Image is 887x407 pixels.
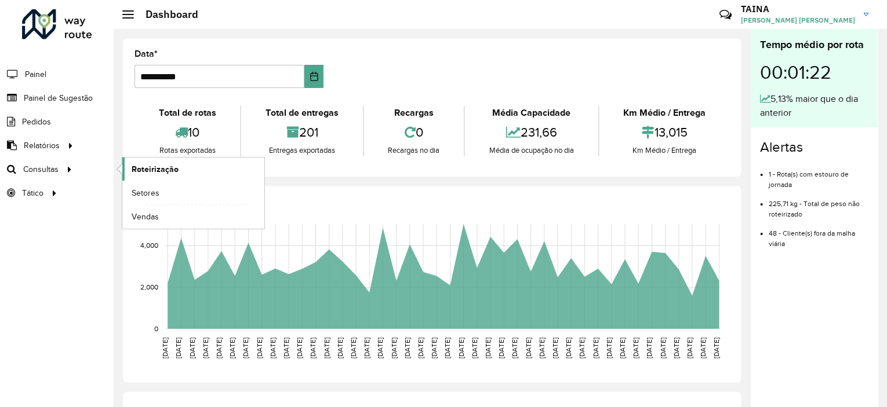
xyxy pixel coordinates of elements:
[632,338,639,358] text: [DATE]
[161,338,169,358] text: [DATE]
[602,120,727,145] div: 13,015
[602,145,727,156] div: Km Médio / Entrega
[403,338,411,358] text: [DATE]
[140,283,158,291] text: 2,000
[592,338,599,358] text: [DATE]
[672,338,680,358] text: [DATE]
[686,338,693,358] text: [DATE]
[310,338,317,358] text: [DATE]
[336,338,344,358] text: [DATE]
[134,47,158,61] label: Data
[444,338,452,358] text: [DATE]
[24,140,60,152] span: Relatórios
[244,120,359,145] div: 201
[760,92,869,120] div: 5,13% maior que o dia anterior
[525,338,532,358] text: [DATE]
[468,145,595,156] div: Média de ocupação no dia
[390,338,398,358] text: [DATE]
[619,338,626,358] text: [DATE]
[363,338,370,358] text: [DATE]
[22,187,43,199] span: Tático
[188,338,196,358] text: [DATE]
[468,120,595,145] div: 231,66
[602,106,727,120] div: Km Médio / Entrega
[769,160,869,190] li: 1 - Rota(s) com estouro de jornada
[579,338,586,358] text: [DATE]
[367,120,461,145] div: 0
[457,338,465,358] text: [DATE]
[646,338,653,358] text: [DATE]
[304,65,324,88] button: Choose Date
[22,116,51,128] span: Pedidos
[25,68,46,80] span: Painel
[175,338,183,358] text: [DATE]
[122,181,264,204] a: Setores
[122,157,264,181] a: Roteirização
[760,37,869,53] div: Tempo médio por rota
[323,338,330,358] text: [DATE]
[132,163,179,175] span: Roteirização
[760,139,869,156] h4: Alertas
[741,3,855,14] h3: TAINA
[244,145,359,156] div: Entregas exportadas
[296,338,303,358] text: [DATE]
[367,145,461,156] div: Recargas no dia
[132,197,730,214] h4: Capacidade por dia
[215,338,223,358] text: [DATE]
[484,338,492,358] text: [DATE]
[471,338,478,358] text: [DATE]
[377,338,384,358] text: [DATE]
[605,338,613,358] text: [DATE]
[468,106,595,120] div: Média Capacidade
[202,338,209,358] text: [DATE]
[350,338,357,358] text: [DATE]
[132,211,159,223] span: Vendas
[417,338,424,358] text: [DATE]
[244,106,359,120] div: Total de entregas
[699,338,707,358] text: [DATE]
[256,338,263,358] text: [DATE]
[140,242,158,250] text: 4,000
[430,338,438,358] text: [DATE]
[760,53,869,92] div: 00:01:22
[511,338,519,358] text: [DATE]
[713,2,738,27] a: Contato Rápido
[659,338,667,358] text: [DATE]
[741,15,855,25] span: [PERSON_NAME] [PERSON_NAME]
[282,338,290,358] text: [DATE]
[242,338,250,358] text: [DATE]
[367,106,461,120] div: Recargas
[23,163,59,175] span: Consultas
[269,338,277,358] text: [DATE]
[769,190,869,219] li: 225,71 kg - Total de peso não roteirizado
[769,219,869,249] li: 48 - Cliente(s) fora da malha viária
[228,338,236,358] text: [DATE]
[154,325,158,332] text: 0
[137,120,237,145] div: 10
[137,145,237,156] div: Rotas exportadas
[122,205,264,228] a: Vendas
[497,338,505,358] text: [DATE]
[538,338,546,358] text: [DATE]
[24,92,93,104] span: Painel de Sugestão
[134,8,198,21] h2: Dashboard
[713,338,721,358] text: [DATE]
[565,338,572,358] text: [DATE]
[137,106,237,120] div: Total de rotas
[551,338,559,358] text: [DATE]
[132,187,159,199] span: Setores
